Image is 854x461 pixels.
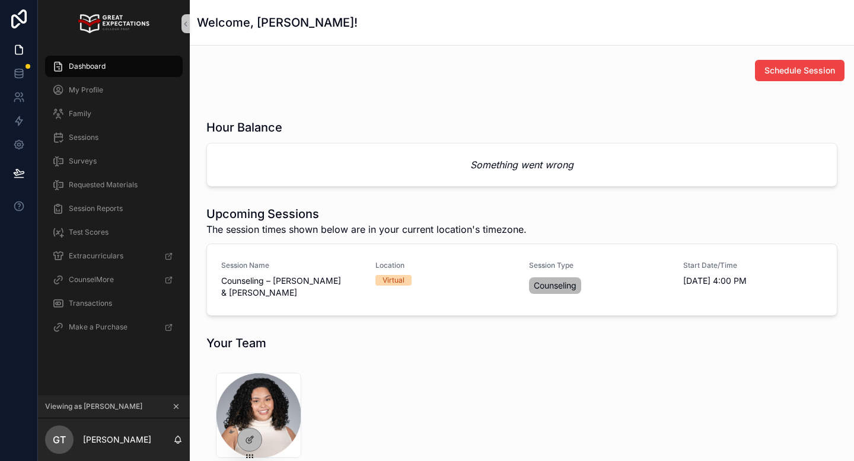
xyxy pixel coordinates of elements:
h1: Your Team [206,335,266,351]
span: GT [53,433,66,447]
a: Session Reports [45,198,183,219]
a: Make a Purchase [45,316,183,338]
a: CounselMore [45,269,183,290]
span: Make a Purchase [69,322,128,332]
a: Extracurriculars [45,245,183,267]
span: CounselMore [69,275,114,284]
h1: Welcome, [PERSON_NAME]! [197,14,358,31]
span: Requested Materials [69,180,138,190]
span: Test Scores [69,228,109,237]
span: Counseling [534,280,576,292]
button: Schedule Session [755,60,845,81]
span: Session Name [221,261,361,270]
h1: Hour Balance [206,119,282,136]
span: My Profile [69,85,103,95]
span: Family [69,109,91,119]
a: Requested Materials [45,174,183,196]
span: Viewing as [PERSON_NAME] [45,402,142,411]
a: Dashboard [45,56,183,77]
a: My Profile [45,79,183,101]
span: Location [375,261,515,270]
a: Test Scores [45,222,183,243]
h1: Upcoming Sessions [206,206,527,222]
span: Session Reports [69,204,123,213]
span: The session times shown below are in your current location's timezone. [206,222,527,236]
span: Dashboard [69,62,106,71]
span: Sessions [69,133,98,142]
span: Start Date/Time [683,261,823,270]
div: scrollable content [38,47,190,353]
a: Family [45,103,183,124]
img: App logo [78,14,149,33]
span: Counseling – [PERSON_NAME] & [PERSON_NAME] [221,275,361,299]
span: Session Type [529,261,669,270]
div: Virtual [383,275,404,286]
em: Something went wrong [470,158,573,172]
span: Surveys [69,156,97,166]
p: [PERSON_NAME] [83,434,151,446]
span: [DATE] 4:00 PM [683,275,823,287]
span: Extracurriculars [69,251,123,261]
span: Transactions [69,299,112,308]
a: Surveys [45,151,183,172]
a: Sessions [45,127,183,148]
a: Transactions [45,293,183,314]
span: Schedule Session [764,65,835,76]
